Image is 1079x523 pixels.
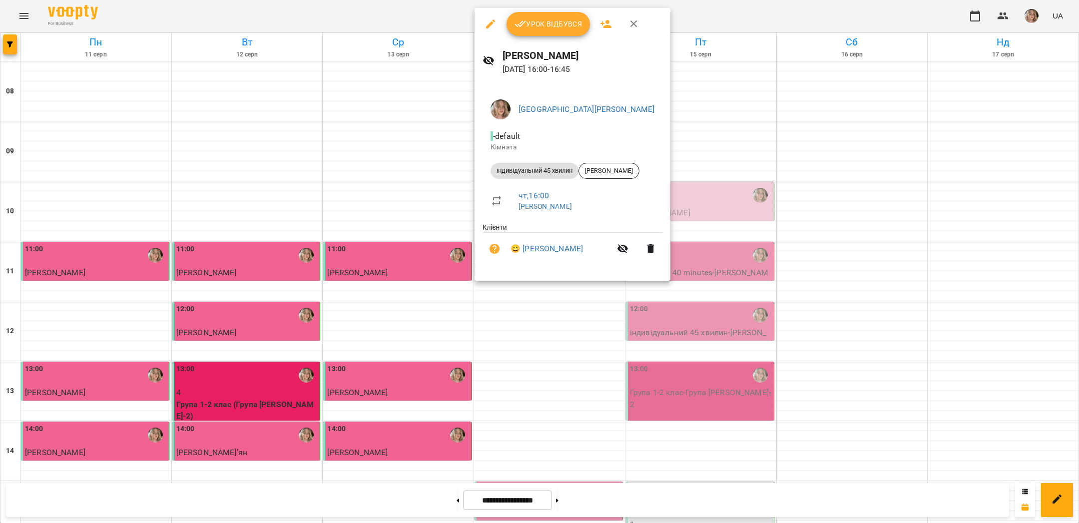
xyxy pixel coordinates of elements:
span: Урок відбувся [515,18,582,30]
div: [PERSON_NAME] [578,163,639,179]
span: індивідуальний 45 хвилин [491,166,578,175]
span: [PERSON_NAME] [579,166,639,175]
a: [PERSON_NAME] [519,202,572,210]
button: Урок відбувся [507,12,590,36]
h6: [PERSON_NAME] [503,48,663,63]
a: [GEOGRAPHIC_DATA][PERSON_NAME] [519,104,654,114]
p: Кімната [491,142,654,152]
a: чт , 16:00 [519,191,549,200]
span: - default [491,131,522,141]
p: [DATE] 16:00 - 16:45 [503,63,663,75]
img: 96e0e92443e67f284b11d2ea48a6c5b1.jpg [491,99,511,119]
ul: Клієнти [483,222,662,269]
a: 😀 [PERSON_NAME] [511,243,583,255]
button: Візит ще не сплачено. Додати оплату? [483,237,507,261]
